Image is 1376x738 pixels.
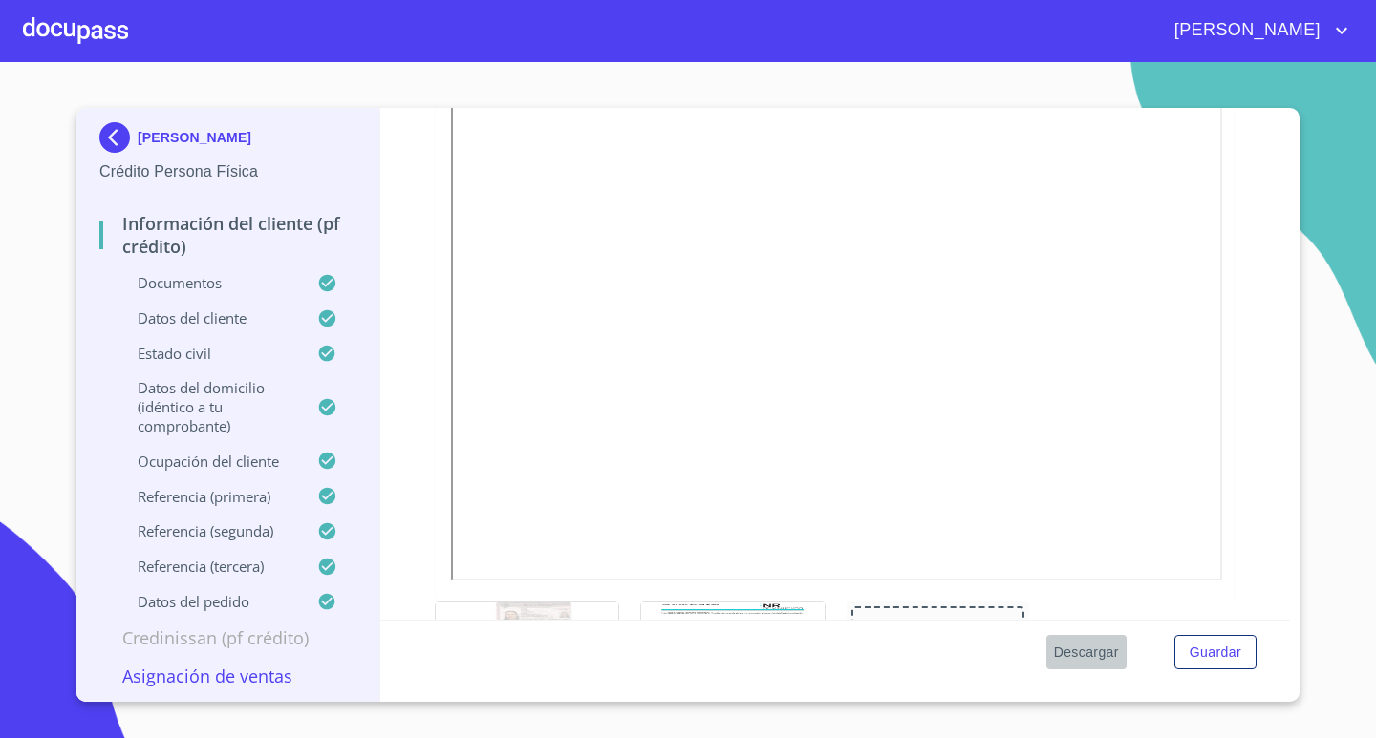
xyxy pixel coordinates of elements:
[99,592,317,611] p: Datos del pedido
[99,487,317,506] p: Referencia (primera)
[99,160,356,183] p: Crédito Persona Física
[99,308,317,327] p: Datos del cliente
[99,344,317,363] p: Estado Civil
[99,664,356,687] p: Asignación de Ventas
[99,378,317,435] p: Datos del domicilio (idéntico a tu comprobante)
[99,122,138,153] img: Docupass spot blue
[1190,641,1241,664] span: Guardar
[138,130,251,145] p: [PERSON_NAME]
[99,122,356,160] div: [PERSON_NAME]
[99,521,317,540] p: Referencia (segunda)
[99,273,317,292] p: Documentos
[99,626,356,649] p: Credinissan (PF crédito)
[1160,15,1353,46] button: account of current user
[99,452,317,471] p: Ocupación del Cliente
[1054,641,1119,664] span: Descargar
[99,212,356,258] p: Información del cliente (PF crédito)
[1174,635,1257,670] button: Guardar
[451,67,1222,580] iframe: Identificación Oficial
[99,557,317,576] p: Referencia (tercera)
[1160,15,1330,46] span: [PERSON_NAME]
[1046,635,1127,670] button: Descargar
[641,602,824,712] img: Identificación Oficial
